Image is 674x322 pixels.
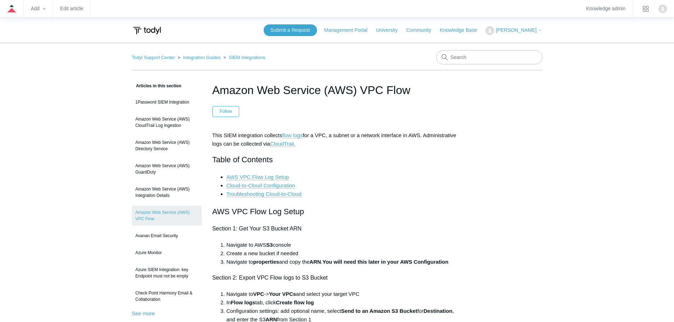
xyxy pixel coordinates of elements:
li: Navigate to and copy the . [226,258,462,266]
a: Todyl Support Center [132,55,175,60]
a: Amazon Web Service (AWS) GuardDuty [132,159,202,179]
a: Amazon Web Service (AWS) Integration Details [132,182,202,202]
a: See more [132,310,155,316]
zd-hc-trigger: Add [31,7,46,11]
li: In tab, click [226,298,462,307]
strong: Send to an Amazon S3 Bucket [341,308,417,314]
a: Amazon Web Service (AWS) CloudTrail Log Ingestion [132,112,202,132]
a: Submit a Request [264,24,317,36]
a: SIEM Integrations [229,55,265,60]
input: Search [436,50,542,64]
zd-hc-trigger: Click your profile icon to open the profile menu [658,5,667,13]
a: Knowledge admin [586,7,626,11]
a: CloudTrail. [270,141,295,147]
a: Troubleshooting Cloud-to-Cloud [226,191,301,197]
button: Follow Article [212,106,240,117]
strong: S3 [266,242,273,248]
li: Integration Guides [176,55,222,60]
a: Edit article [60,7,83,11]
strong: You will need this later in your AWS Configuration [323,259,449,265]
li: Todyl Support Center [132,55,177,60]
button: [PERSON_NAME] [485,26,542,35]
a: Azure Monitor [132,246,202,259]
a: Integration Guides [183,55,220,60]
strong: Flow logs [231,299,255,305]
span: Articles in this section [132,83,182,88]
strong: VPC [253,291,264,297]
li: Create a new bucket if needed [226,249,462,258]
h4: Section 2: Export VPC Flow logs to S3 Bucket [212,273,462,282]
strong: properties [253,259,279,265]
p: This SIEM integration collects for a VPC, a subnet or a network interface in AWS. Administrative ... [212,131,462,148]
a: Management Portal [324,27,374,34]
h1: Amazon Web Service (AWS) VPC Flow [212,82,462,99]
strong: Your VPCs [269,291,296,297]
a: Azure SIEM Integration: key Endpoint must not be empty [132,263,202,283]
a: Knowledge Base [440,27,484,34]
li: SIEM Integrations [222,55,265,60]
a: Amazon Web Service (AWS) Directory Service [132,136,202,156]
img: Todyl Support Center Help Center home page [132,24,162,37]
h2: AWS VPC Flow Log Setup [212,205,462,218]
a: Cloud-to-Cloud Configuration [226,182,295,189]
a: Community [406,27,438,34]
h2: Table of Contents [212,153,462,166]
strong: Destination [424,308,453,314]
a: flow logs [282,132,303,139]
span: [PERSON_NAME] [496,27,536,33]
strong: ARN [310,259,321,265]
li: Navigate to -> and select your target VPC [226,290,462,298]
img: user avatar [658,5,667,13]
a: AWS VPC Flow Log Setup [226,174,289,180]
h4: Section 1: Get Your S3 Bucket ARN [212,224,462,233]
li: Navigate to AWS console [226,241,462,249]
a: Amazon Web Service (AWS) VPC Flow [132,206,202,226]
a: University [376,27,404,34]
a: Avanan Email Security [132,229,202,242]
a: 1Password SIEM Integration [132,95,202,109]
strong: Create flow log [276,299,314,305]
a: Check Point Harmony Email & Collaboration [132,286,202,306]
